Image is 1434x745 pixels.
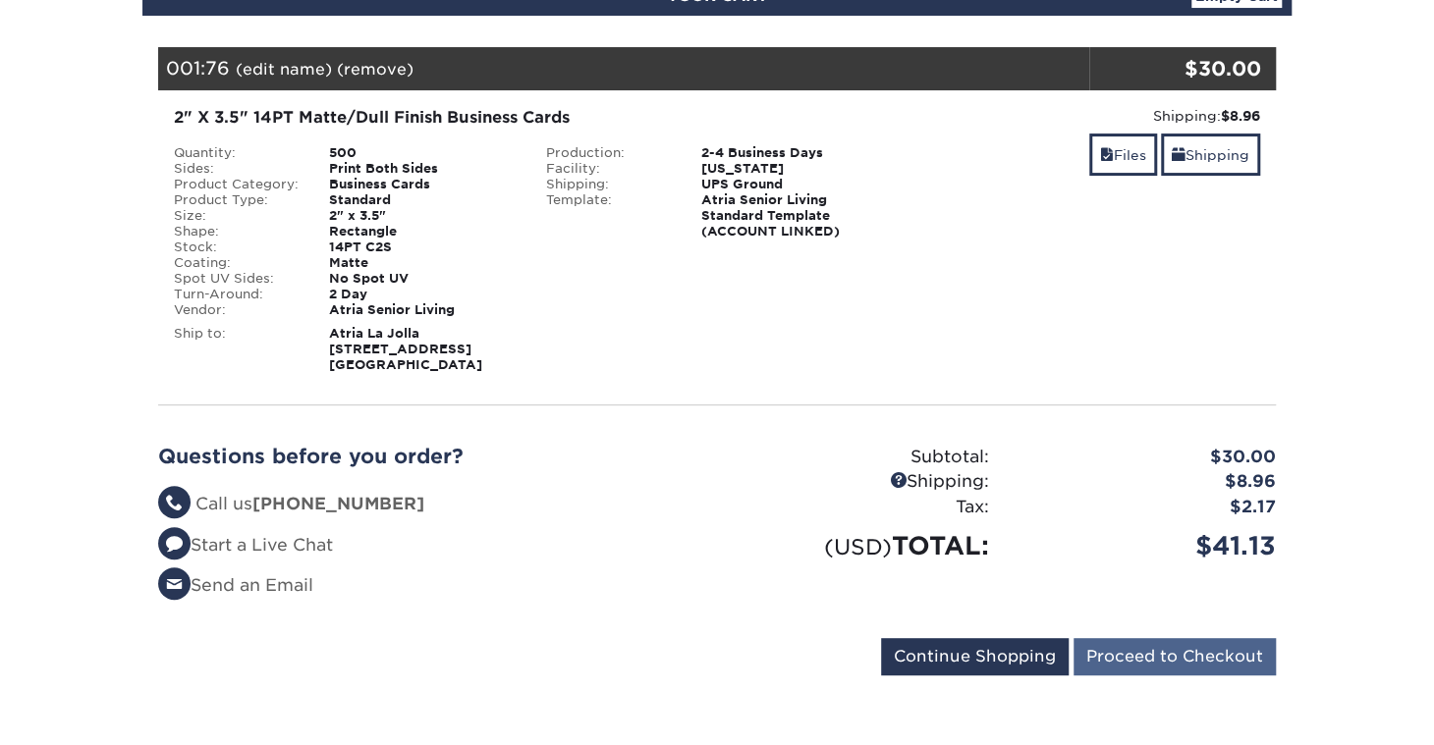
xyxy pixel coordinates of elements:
a: Send an Email [158,575,313,595]
div: 2" X 3.5" 14PT Matte/Dull Finish Business Cards [174,106,888,130]
input: Continue Shopping [881,638,1069,675]
div: TOTAL: [717,527,1004,564]
li: Call us [158,492,702,517]
div: Turn-Around: [159,287,314,302]
span: files [1100,147,1114,163]
div: Print Both Sides [314,161,531,177]
div: Product Category: [159,177,314,192]
div: Size: [159,208,314,224]
strong: Atria La Jolla [STREET_ADDRESS] [GEOGRAPHIC_DATA] [329,326,482,372]
div: 2 Day [314,287,531,302]
div: Sides: [159,161,314,177]
div: 001: [158,47,1089,90]
div: Rectangle [314,224,531,239]
div: Shipping: [717,469,1004,495]
a: (remove) [337,60,414,79]
strong: [PHONE_NUMBER] [252,494,424,513]
div: [US_STATE] [686,161,903,177]
div: Spot UV Sides: [159,271,314,287]
a: Start a Live Chat [158,535,333,555]
div: 2" x 3.5" [314,208,531,224]
div: Ship to: [159,326,314,373]
div: $30.00 [1089,54,1261,83]
span: 76 [205,57,230,79]
div: $8.96 [1004,469,1291,495]
div: 500 [314,145,531,161]
div: UPS Ground [686,177,903,192]
a: Shipping [1161,133,1260,176]
div: Shipping: [917,106,1260,126]
div: No Spot UV [314,271,531,287]
div: Quantity: [159,145,314,161]
div: Coating: [159,255,314,271]
div: 14PT C2S [314,239,531,255]
div: $2.17 [1004,495,1291,520]
div: Tax: [717,495,1004,520]
div: Stock: [159,239,314,255]
div: Matte [314,255,531,271]
div: Standard [314,192,531,208]
div: Business Cards [314,177,531,192]
div: $30.00 [1004,445,1291,470]
div: Atria Senior Living Standard Template (ACCOUNT LINKED) [686,192,903,239]
div: Shipping: [531,177,687,192]
a: Files [1089,133,1157,176]
div: Production: [531,145,687,161]
input: Proceed to Checkout [1074,638,1276,675]
a: (edit name) [236,60,332,79]
div: Atria Senior Living [314,302,531,318]
div: Vendor: [159,302,314,318]
div: Subtotal: [717,445,1004,470]
div: Shape: [159,224,314,239]
h2: Questions before you order? [158,445,702,468]
div: Facility: [531,161,687,177]
div: Product Type: [159,192,314,208]
div: $41.13 [1004,527,1291,564]
strong: $8.96 [1221,108,1260,124]
div: Template: [531,192,687,239]
span: shipping [1172,147,1186,163]
div: 2-4 Business Days [686,145,903,161]
small: (USD) [824,534,892,559]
